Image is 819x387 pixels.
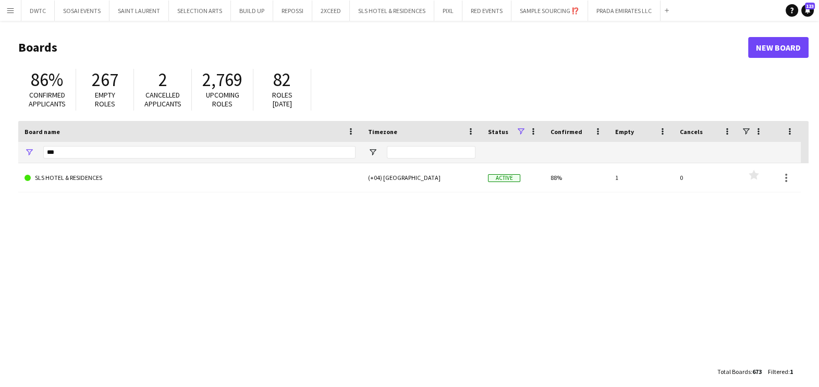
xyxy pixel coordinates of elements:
span: Total Boards [717,368,751,376]
span: 267 [92,68,118,91]
button: DWTC [21,1,55,21]
span: Board name [25,128,60,136]
button: Open Filter Menu [368,148,377,157]
span: 123 [805,3,815,9]
span: Cancels [680,128,703,136]
a: 123 [801,4,814,17]
span: 82 [273,68,291,91]
div: 88% [544,163,609,192]
button: BUILD UP [231,1,273,21]
span: Status [488,128,508,136]
span: 1 [790,368,793,376]
div: : [768,361,793,382]
span: Confirmed [551,128,582,136]
span: Roles [DATE] [272,90,292,108]
div: : [717,361,762,382]
button: 2XCEED [312,1,350,21]
input: Timezone Filter Input [387,146,475,159]
button: SLS HOTEL & RESIDENCES [350,1,434,21]
button: SAINT LAURENT [109,1,169,21]
span: Empty roles [95,90,115,108]
button: SAMPLE SOURCING ⁉️ [511,1,588,21]
h1: Boards [18,40,748,55]
span: 2 [158,68,167,91]
a: SLS HOTEL & RESIDENCES [25,163,356,192]
span: Filtered [768,368,788,376]
span: 673 [752,368,762,376]
button: Open Filter Menu [25,148,34,157]
span: Active [488,174,520,182]
div: 0 [674,163,738,192]
button: REPOSSI [273,1,312,21]
button: SELECTION ARTS [169,1,231,21]
a: New Board [748,37,809,58]
span: 2,769 [202,68,242,91]
span: Cancelled applicants [144,90,181,108]
div: 1 [609,163,674,192]
input: Board name Filter Input [43,146,356,159]
span: Timezone [368,128,397,136]
span: Confirmed applicants [29,90,66,108]
span: 86% [31,68,63,91]
button: PRADA EMIRATES LLC [588,1,661,21]
button: RED EVENTS [462,1,511,21]
span: Upcoming roles [206,90,239,108]
div: (+04) [GEOGRAPHIC_DATA] [362,163,482,192]
button: SOSAI EVENTS [55,1,109,21]
span: Empty [615,128,634,136]
button: PIXL [434,1,462,21]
